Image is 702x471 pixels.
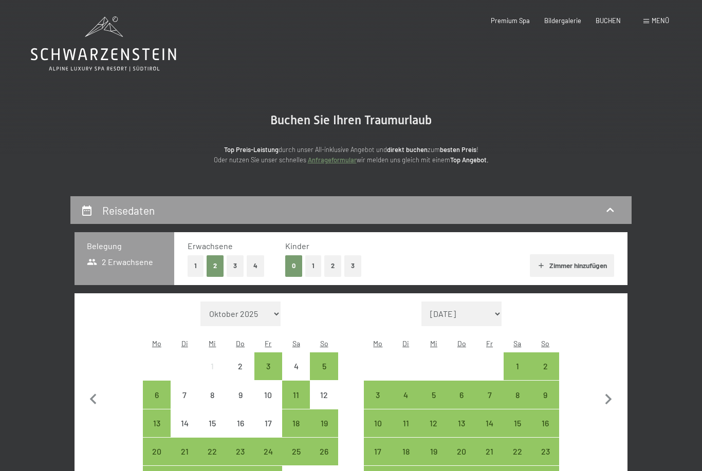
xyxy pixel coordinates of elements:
div: Tue Oct 14 2025 [171,409,198,437]
div: Anreise möglich [364,409,392,437]
div: 15 [505,419,530,445]
div: 11 [393,419,419,445]
div: 7 [172,391,197,417]
div: Anreise nicht möglich [282,352,310,380]
div: Sun Oct 12 2025 [310,381,338,408]
div: 15 [199,419,225,445]
div: 5 [311,362,337,388]
div: Fri Nov 21 2025 [475,438,503,465]
div: 14 [476,419,502,445]
div: 6 [144,391,170,417]
div: 10 [365,419,391,445]
div: Anreise nicht möglich [171,409,198,437]
div: Anreise möglich [364,438,392,465]
div: 4 [283,362,309,388]
div: 9 [532,391,558,417]
div: Anreise möglich [504,409,531,437]
button: 2 [324,255,341,276]
div: Wed Nov 12 2025 [420,409,448,437]
div: 10 [255,391,281,417]
div: Anreise möglich [392,381,420,408]
a: Bildergalerie [544,16,581,25]
div: Sun Oct 19 2025 [310,409,338,437]
div: 8 [199,391,225,417]
strong: Top Preis-Leistung [224,145,279,154]
abbr: Samstag [513,339,521,348]
div: Tue Nov 11 2025 [392,409,420,437]
div: Tue Oct 07 2025 [171,381,198,408]
div: Thu Nov 20 2025 [448,438,475,465]
div: Sat Oct 04 2025 [282,352,310,380]
abbr: Freitag [265,339,271,348]
div: Mon Nov 10 2025 [364,409,392,437]
div: Anreise möglich [448,409,475,437]
strong: direkt buchen [387,145,428,154]
a: BUCHEN [596,16,621,25]
div: 12 [311,391,337,417]
div: 6 [449,391,474,417]
div: 13 [144,419,170,445]
div: Anreise nicht möglich [227,381,254,408]
button: 2 [207,255,224,276]
div: Anreise möglich [364,381,392,408]
div: Wed Oct 08 2025 [198,381,226,408]
div: Sat Oct 18 2025 [282,409,310,437]
abbr: Donnerstag [236,339,245,348]
div: 1 [199,362,225,388]
div: 14 [172,419,197,445]
div: Anreise möglich [143,438,171,465]
div: Anreise nicht möglich [227,409,254,437]
div: 3 [255,362,281,388]
div: Sat Nov 01 2025 [504,352,531,380]
div: Anreise möglich [282,409,310,437]
div: 1 [505,362,530,388]
div: 12 [421,419,447,445]
div: Anreise möglich [531,438,559,465]
div: Sat Nov 15 2025 [504,409,531,437]
a: Anfrageformular [308,156,357,164]
div: Sun Nov 02 2025 [531,352,559,380]
div: Fri Oct 03 2025 [254,352,282,380]
div: Sun Oct 26 2025 [310,438,338,465]
div: 5 [421,391,447,417]
div: 9 [228,391,253,417]
div: Anreise nicht möglich [254,381,282,408]
div: Sun Nov 09 2025 [531,381,559,408]
span: Kinder [285,241,309,251]
div: Thu Oct 16 2025 [227,409,254,437]
p: durch unser All-inklusive Angebot und zum ! Oder nutzen Sie unser schnelles wir melden uns gleich... [145,144,557,165]
div: Fri Oct 24 2025 [254,438,282,465]
button: 1 [305,255,321,276]
div: Anreise möglich [448,438,475,465]
div: 13 [449,419,474,445]
div: Anreise möglich [531,352,559,380]
div: Anreise möglich [475,409,503,437]
a: Premium Spa [491,16,530,25]
div: Anreise möglich [143,381,171,408]
div: Anreise möglich [504,438,531,465]
span: Buchen Sie Ihren Traumurlaub [270,113,432,127]
abbr: Freitag [486,339,493,348]
div: Anreise möglich [531,381,559,408]
div: 2 [228,362,253,388]
button: 3 [227,255,244,276]
div: 18 [283,419,309,445]
button: Zimmer hinzufügen [530,254,614,277]
abbr: Montag [152,339,161,348]
div: 7 [476,391,502,417]
div: Thu Oct 23 2025 [227,438,254,465]
div: Anreise möglich [171,438,198,465]
abbr: Montag [373,339,382,348]
div: Anreise nicht möglich [254,409,282,437]
div: Anreise möglich [475,381,503,408]
div: 19 [311,419,337,445]
div: Anreise nicht möglich [198,381,226,408]
div: Anreise möglich [254,438,282,465]
abbr: Sonntag [541,339,549,348]
div: Sat Nov 22 2025 [504,438,531,465]
div: Thu Nov 06 2025 [448,381,475,408]
button: 4 [247,255,264,276]
div: 4 [393,391,419,417]
div: Anreise nicht möglich [198,352,226,380]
